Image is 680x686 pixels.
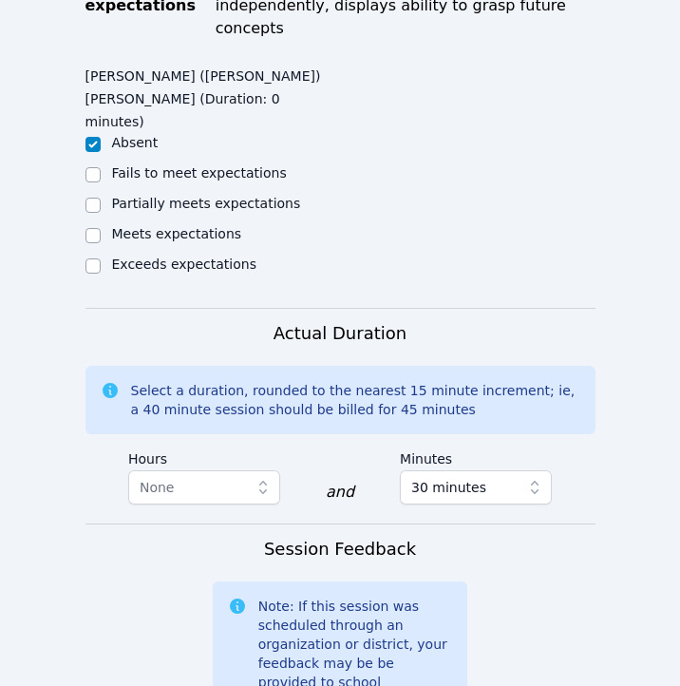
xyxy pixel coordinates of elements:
button: None [128,470,280,505]
h3: Session Feedback [264,536,416,562]
button: 30 minutes [400,470,552,505]
label: Absent [112,135,159,150]
h3: Actual Duration [274,320,406,347]
div: and [326,481,354,504]
label: Minutes [400,442,552,470]
label: Partially meets expectations [112,196,301,211]
label: Hours [128,442,280,470]
div: Select a duration, rounded to the nearest 15 minute increment; ie, a 40 minute session should be ... [131,381,580,419]
label: Exceeds expectations [112,257,256,272]
label: Meets expectations [112,226,242,241]
span: 30 minutes [411,476,486,499]
legend: [PERSON_NAME] ([PERSON_NAME]) [PERSON_NAME] (Duration: 0 minutes) [85,59,341,133]
label: Fails to meet expectations [112,165,287,181]
span: None [140,480,175,495]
